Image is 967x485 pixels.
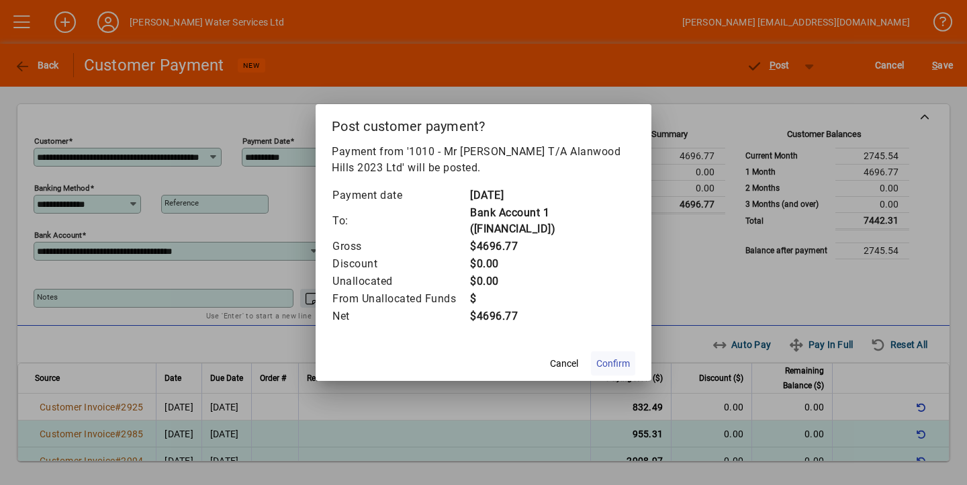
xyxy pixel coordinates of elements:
[550,357,578,371] span: Cancel
[591,351,635,376] button: Confirm
[332,290,469,308] td: From Unallocated Funds
[469,204,635,238] td: Bank Account 1 ([FINANCIAL_ID])
[332,187,469,204] td: Payment date
[543,351,586,376] button: Cancel
[469,238,635,255] td: $4696.77
[596,357,630,371] span: Confirm
[332,144,635,176] p: Payment from '1010 - Mr [PERSON_NAME] T/A Alanwood Hills 2023 Ltd' will be posted.
[332,204,469,238] td: To:
[469,290,635,308] td: $
[469,308,635,325] td: $4696.77
[332,238,469,255] td: Gross
[332,308,469,325] td: Net
[316,104,651,143] h2: Post customer payment?
[469,255,635,273] td: $0.00
[469,273,635,290] td: $0.00
[469,187,635,204] td: [DATE]
[332,273,469,290] td: Unallocated
[332,255,469,273] td: Discount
